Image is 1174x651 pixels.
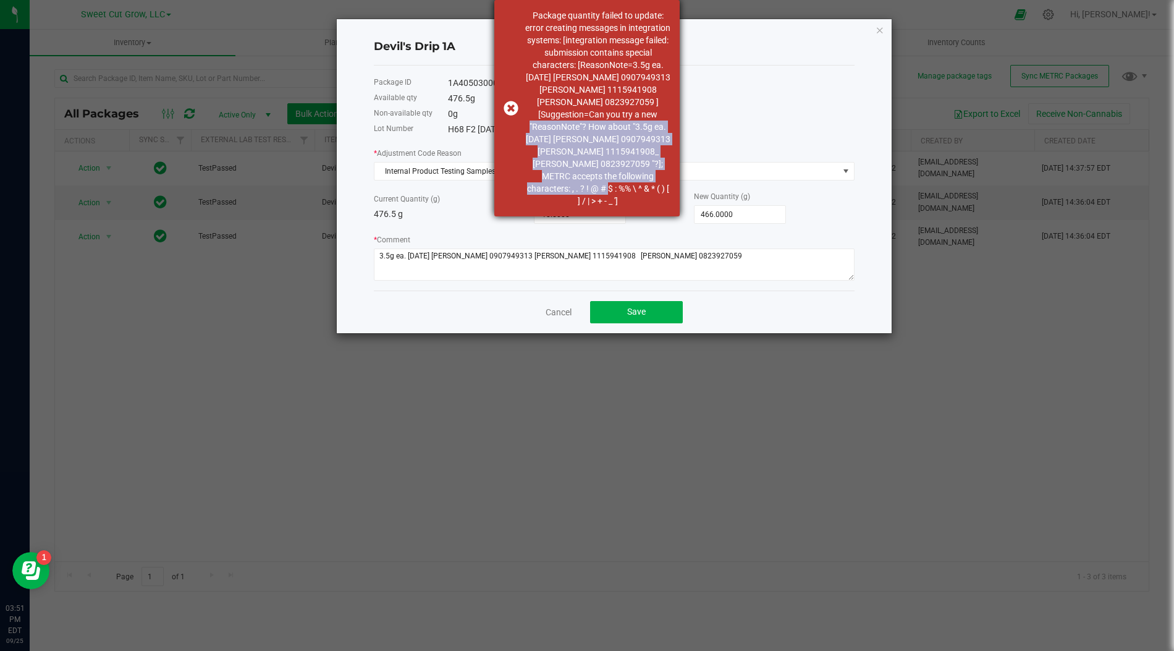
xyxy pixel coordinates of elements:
[448,92,855,105] div: 476.5
[374,92,417,103] label: Available qty
[36,550,51,565] iframe: Resource center unread badge
[590,301,683,323] button: Save
[374,77,412,88] label: Package ID
[448,77,855,90] div: 1A405030002F56E000009290
[448,123,855,136] div: H68 F2 [DATE]
[374,148,462,159] label: Adjustment Code Reason
[695,206,785,223] input: 0
[374,194,440,205] label: Current Quantity (g)
[374,123,413,134] label: Lot Number
[374,39,855,55] h4: Devil's Drip 1A
[546,306,572,318] a: Cancel
[374,234,410,245] label: Comment
[374,108,433,119] label: Non-available qty
[12,552,49,589] iframe: Resource center
[525,9,670,207] div: Package quantity failed to update: error creating messages in integration systems: [integration m...
[448,108,855,121] div: 0
[470,93,475,103] span: g
[374,208,534,221] p: 476.5 g
[374,163,838,180] span: Internal Product Testing Samples
[453,109,458,119] span: g
[694,191,750,202] label: New Quantity (g)
[627,307,646,317] span: Save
